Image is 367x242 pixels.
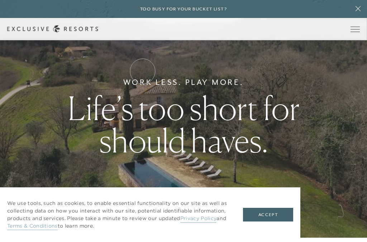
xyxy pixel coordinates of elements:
button: Accept [243,208,293,222]
a: Privacy Policy [180,215,216,223]
button: Open navigation [351,27,360,32]
h6: Work Less. Play More. [123,77,244,88]
a: Terms & Conditions [7,223,58,230]
h1: Life’s too short for should haves. [64,92,303,157]
h6: Too busy for your bucket list? [140,6,227,13]
p: We use tools, such as cookies, to enable essential functionality on our site as well as collectin... [7,200,229,230]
